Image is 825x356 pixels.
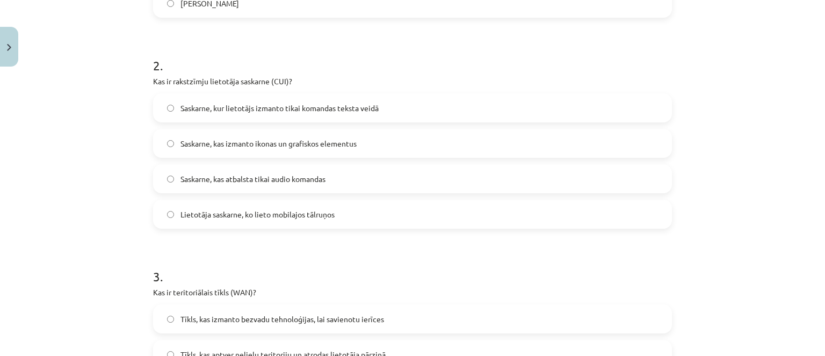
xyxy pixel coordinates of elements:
[167,211,174,218] input: Lietotāja saskarne, ko lieto mobilajos tālruņos
[180,103,379,114] span: Saskarne, kur lietotājs izmanto tikai komandas teksta veidā
[153,250,672,284] h1: 3 .
[153,287,672,298] p: Kas ir teritoriālais tīkls (WAN)?
[7,44,11,51] img: icon-close-lesson-0947bae3869378f0d4975bcd49f059093ad1ed9edebbc8119c70593378902aed.svg
[167,105,174,112] input: Saskarne, kur lietotājs izmanto tikai komandas teksta veidā
[180,209,335,220] span: Lietotāja saskarne, ko lieto mobilajos tālruņos
[180,173,325,185] span: Saskarne, kas atbalsta tikai audio komandas
[167,316,174,323] input: Tīkls, kas izmanto bezvadu tehnoloģijas, lai savienotu ierīces
[180,314,384,325] span: Tīkls, kas izmanto bezvadu tehnoloģijas, lai savienotu ierīces
[167,140,174,147] input: Saskarne, kas izmanto ikonas un grafiskos elementus
[153,76,672,87] p: Kas ir rakstzīmju lietotāja saskarne (CUI)?
[180,138,357,149] span: Saskarne, kas izmanto ikonas un grafiskos elementus
[167,176,174,183] input: Saskarne, kas atbalsta tikai audio komandas
[153,39,672,72] h1: 2 .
